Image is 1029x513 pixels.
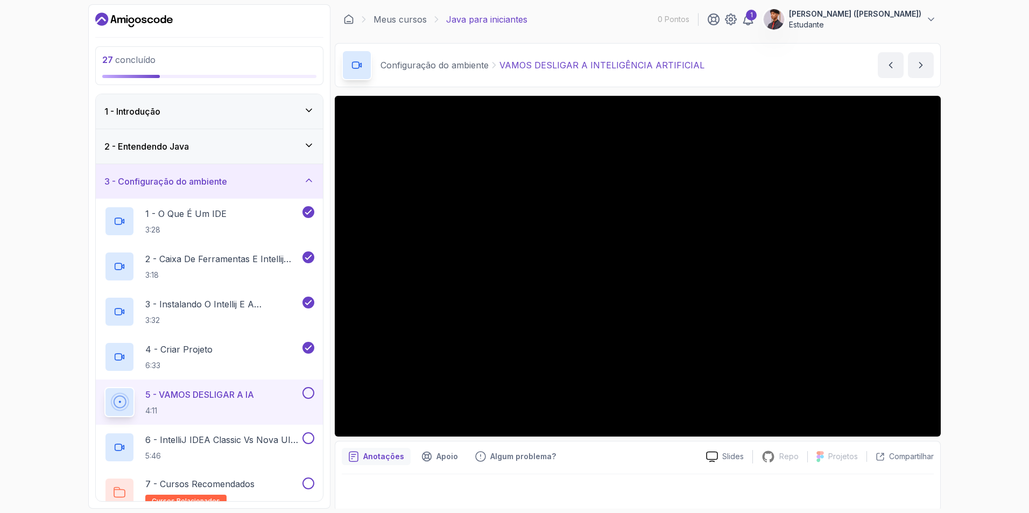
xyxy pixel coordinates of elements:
[145,433,300,446] p: 6 - IntelliJ IDEA Classic Vs Nova UI (Interface do Usuário)
[742,13,755,26] a: 1
[469,448,562,465] button: Botão de feedback
[499,59,704,72] p: VAMOS DESLIGAR A INTELIGÊNCIA ARTIFICIAL
[145,252,300,265] p: 2 - Caixa de ferramentas e Intellij IDEA
[104,105,160,118] h3: 1 - Introdução
[96,94,323,129] button: 1 - Introdução
[104,387,314,417] button: 5 - VAMOS DESLIGAR A IA4:11
[145,405,254,416] p: 4:11
[145,224,227,235] p: 3:28
[96,164,323,199] button: 3 - Configuração do ambiente
[145,298,300,311] p: 3 - Instalando o Intellij e a configuração do Toolbox
[697,451,752,462] a: Slides
[104,297,314,327] button: 3 - Instalando o Intellij e a configuração do Toolbox3:32
[878,52,904,78] button: Conteúdo anterior
[722,451,744,462] p: Slides
[145,477,255,490] p: 7 - Cursos Recomendados
[343,14,354,25] a: Dashboard
[104,432,314,462] button: 6 - IntelliJ IDEA Classic Vs Nova UI (Interface do Usuário)5:46
[104,477,314,508] button: 7 - Cursos RecomendadosCursos relacionados
[104,342,314,372] button: 4 - Criar Projeto6:33
[363,451,404,462] p: Anotações
[908,52,934,78] button: Próximo conteúdo
[104,206,314,236] button: 1 - O que é um IDE3:28
[104,140,189,153] h3: 2 - Entendendo Java
[145,270,300,280] p: 3:18
[415,448,464,465] button: Botão de suporte
[779,451,799,462] p: Repo
[490,451,556,462] p: Algum problema?
[866,451,934,462] button: Compartilhar
[342,448,411,465] button: botão de notas
[763,9,936,30] button: Imagem do perfil do usuário[PERSON_NAME] ([PERSON_NAME])Estudante
[380,59,489,72] p: Configuração do ambiente
[145,451,300,461] p: 5:46
[789,19,921,30] p: Estudante
[889,451,934,462] p: Compartilhar
[145,388,254,401] p: 5 - VAMOS DESLIGAR A IA
[373,13,427,26] a: Meus cursos
[658,14,689,25] p: 0 Pontos
[145,360,213,371] p: 6:33
[104,251,314,282] button: 2 - Caixa de ferramentas e Intellij IDEA3:18
[152,497,220,505] span: Cursos relacionados
[145,207,227,220] p: 1 - O que é um IDE
[746,10,757,20] div: 1
[96,129,323,164] button: 2 - Entendendo Java
[436,451,458,462] p: Apoio
[335,96,941,437] iframe: 6 - TURN OFF AI
[102,54,156,65] span: concluído
[446,13,527,26] p: Java para iniciantes
[95,11,173,29] a: Painel
[145,343,213,356] p: 4 - Criar Projeto
[828,451,858,462] p: Projetos
[764,9,784,30] img: Imagem do perfil do usuário
[104,175,227,188] h3: 3 - Configuração do ambiente
[145,315,300,326] p: 3:32
[789,9,921,19] p: [PERSON_NAME] ([PERSON_NAME])
[102,54,113,65] span: 27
